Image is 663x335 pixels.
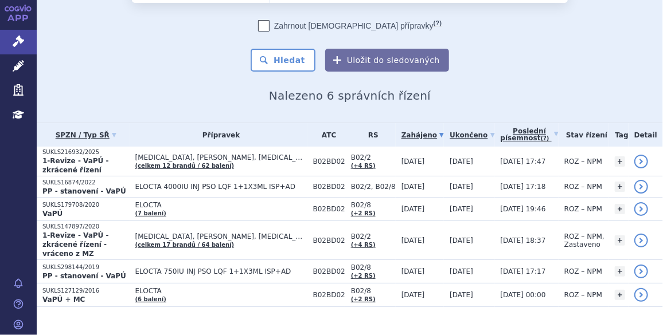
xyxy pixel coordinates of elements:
strong: PP - stanovení - VaPÚ [42,187,126,195]
span: Nalezeno 6 správních řízení [269,89,431,103]
span: [DATE] [450,205,473,213]
th: Tag [609,123,628,147]
p: SUKLS216932/2025 [42,148,130,156]
th: Stav řízení [559,123,610,147]
a: (celkem 17 brandů / 64 balení) [135,242,235,248]
span: [DATE] 17:18 [501,183,546,191]
a: detail [634,288,648,302]
span: [DATE] [401,157,425,165]
a: (6 balení) [135,296,166,302]
a: + [615,182,625,192]
span: B02BD02 [313,183,345,191]
th: Detail [629,123,663,147]
span: ROZ – NPM [564,205,602,213]
a: + [615,235,625,246]
span: B02BD02 [313,205,345,213]
span: B02/2, B02/8 [351,183,396,191]
a: (+2 RS) [351,273,376,279]
span: ROZ – NPM [564,183,602,191]
a: detail [634,180,648,194]
span: [DATE] 19:46 [501,205,546,213]
th: ATC [307,123,345,147]
span: B02/8 [351,263,396,271]
th: Přípravek [130,123,307,147]
strong: 1-Revize - VaPÚ - zkrácené řízení [42,157,109,174]
span: [DATE] [401,267,425,275]
p: SUKLS16874/2022 [42,179,130,187]
span: ROZ – NPM [564,291,602,299]
abbr: (?) [434,19,442,27]
span: [DATE] 17:47 [501,157,546,165]
span: B02/2 [351,232,396,241]
span: ROZ – NPM, Zastaveno [564,232,604,249]
strong: PP - stanovení - VaPÚ [42,272,126,280]
span: [DATE] [401,183,425,191]
span: [DATE] [450,267,473,275]
a: (+2 RS) [351,210,376,216]
span: ELOCTA [135,201,307,209]
button: Hledat [251,49,315,72]
strong: 1-Revize - VaPÚ - zkrácené řízení - vráceno z MZ [42,231,109,258]
a: detail [634,234,648,247]
span: ELOCTA 750IU INJ PSO LQF 1+1X3ML ISP+AD [135,267,307,275]
span: [DATE] 00:00 [501,291,546,299]
th: RS [345,123,396,147]
a: Zahájeno [401,127,444,143]
strong: VaPÚ [42,210,63,218]
span: [MEDICAL_DATA], [PERSON_NAME], [MEDICAL_DATA]… [135,232,307,241]
span: B02BD02 [313,291,345,299]
a: detail [634,155,648,168]
label: Zahrnout [DEMOGRAPHIC_DATA] přípravky [258,20,442,31]
span: ROZ – NPM [564,267,602,275]
p: SUKLS298144/2019 [42,263,130,271]
a: detail [634,265,648,278]
span: [DATE] [401,205,425,213]
span: [DATE] [401,237,425,245]
span: B02/8 [351,287,396,295]
button: Uložit do sledovaných [325,49,449,72]
span: B02BD02 [313,267,345,275]
span: B02/8 [351,201,396,209]
a: detail [634,202,648,216]
strong: VaPÚ + MC [42,295,85,304]
a: + [615,266,625,277]
span: B02BD02 [313,237,345,245]
p: SUKLS179708/2020 [42,201,130,209]
a: (7 balení) [135,210,166,216]
span: [MEDICAL_DATA], [PERSON_NAME], [MEDICAL_DATA]… [135,153,307,161]
span: [DATE] 18:37 [501,237,546,245]
a: + [615,204,625,214]
span: B02BD02 [313,157,345,165]
p: SUKLS147897/2020 [42,223,130,231]
span: [DATE] [401,291,425,299]
span: ROZ – NPM [564,157,602,165]
span: ELOCTA 4000IU INJ PSO LQF 1+1X3ML ISP+AD [135,183,307,191]
span: [DATE] 17:17 [501,267,546,275]
a: Poslednípísemnost(?) [501,123,559,147]
a: SPZN / Typ SŘ [42,127,130,143]
span: ELOCTA [135,287,307,295]
a: Ukončeno [450,127,494,143]
span: B02/2 [351,153,396,161]
a: (+4 RS) [351,242,376,248]
p: SUKLS127129/2016 [42,287,130,295]
span: [DATE] [450,291,473,299]
abbr: (?) [541,135,549,142]
a: (celkem 12 brandů / 62 balení) [135,163,235,169]
span: [DATE] [450,157,473,165]
a: + [615,290,625,300]
a: (+2 RS) [351,296,376,302]
span: [DATE] [450,237,473,245]
a: (+4 RS) [351,163,376,169]
a: + [615,156,625,167]
span: [DATE] [450,183,473,191]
